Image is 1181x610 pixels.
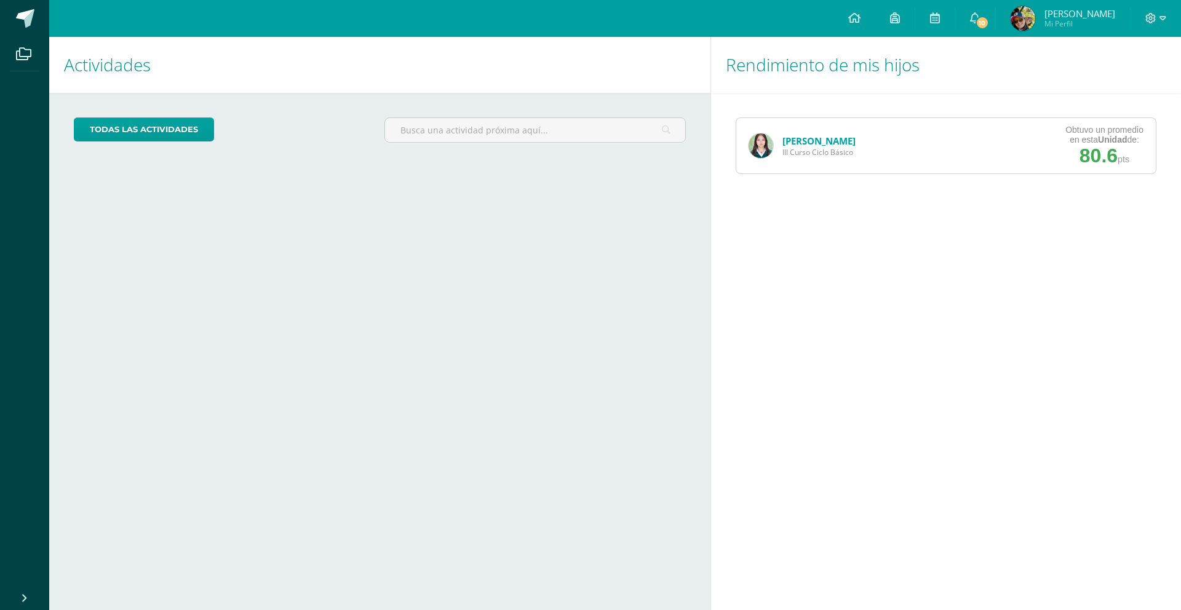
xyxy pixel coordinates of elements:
[975,16,988,30] span: 10
[1044,18,1115,29] span: Mi Perfil
[64,37,696,93] h1: Actividades
[385,118,685,142] input: Busca una actividad próxima aquí...
[782,135,856,147] a: [PERSON_NAME]
[1011,6,1035,31] img: 9328d5e98ceeb7b6b4c8a00374d795d3.png
[749,133,773,158] img: 1a7320d758e3938689f785d851bfb65e.png
[1118,154,1129,164] span: pts
[726,37,1166,93] h1: Rendimiento de mis hijos
[782,147,856,157] span: III Curso Ciclo Básico
[1044,7,1115,20] span: [PERSON_NAME]
[1065,125,1143,145] div: Obtuvo un promedio en esta de:
[1098,135,1127,145] strong: Unidad
[1080,145,1118,167] span: 80.6
[74,117,214,141] a: todas las Actividades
